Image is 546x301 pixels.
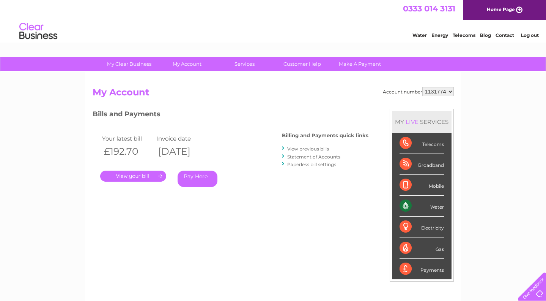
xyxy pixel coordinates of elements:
[178,171,217,187] a: Pay Here
[93,87,454,101] h2: My Account
[213,57,276,71] a: Services
[19,20,58,43] img: logo.png
[412,32,427,38] a: Water
[404,118,420,125] div: LIVE
[271,57,334,71] a: Customer Help
[431,32,448,38] a: Energy
[154,133,209,144] td: Invoice date
[400,196,444,217] div: Water
[329,57,391,71] a: Make A Payment
[400,259,444,279] div: Payments
[154,144,209,159] th: [DATE]
[400,238,444,259] div: Gas
[156,57,218,71] a: My Account
[287,162,336,167] a: Paperless bill settings
[400,154,444,175] div: Broadband
[287,154,340,160] a: Statement of Accounts
[287,146,329,152] a: View previous bills
[93,109,368,122] h3: Bills and Payments
[521,32,539,38] a: Log out
[400,175,444,196] div: Mobile
[100,133,155,144] td: Your latest bill
[453,32,475,38] a: Telecoms
[496,32,514,38] a: Contact
[100,171,166,182] a: .
[383,87,454,96] div: Account number
[392,111,452,133] div: MY SERVICES
[94,4,453,37] div: Clear Business is a trading name of Verastar Limited (registered in [GEOGRAPHIC_DATA] No. 3667643...
[400,217,444,238] div: Electricity
[98,57,160,71] a: My Clear Business
[400,133,444,154] div: Telecoms
[403,4,455,13] a: 0333 014 3131
[282,133,368,138] h4: Billing and Payments quick links
[100,144,155,159] th: £192.70
[480,32,491,38] a: Blog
